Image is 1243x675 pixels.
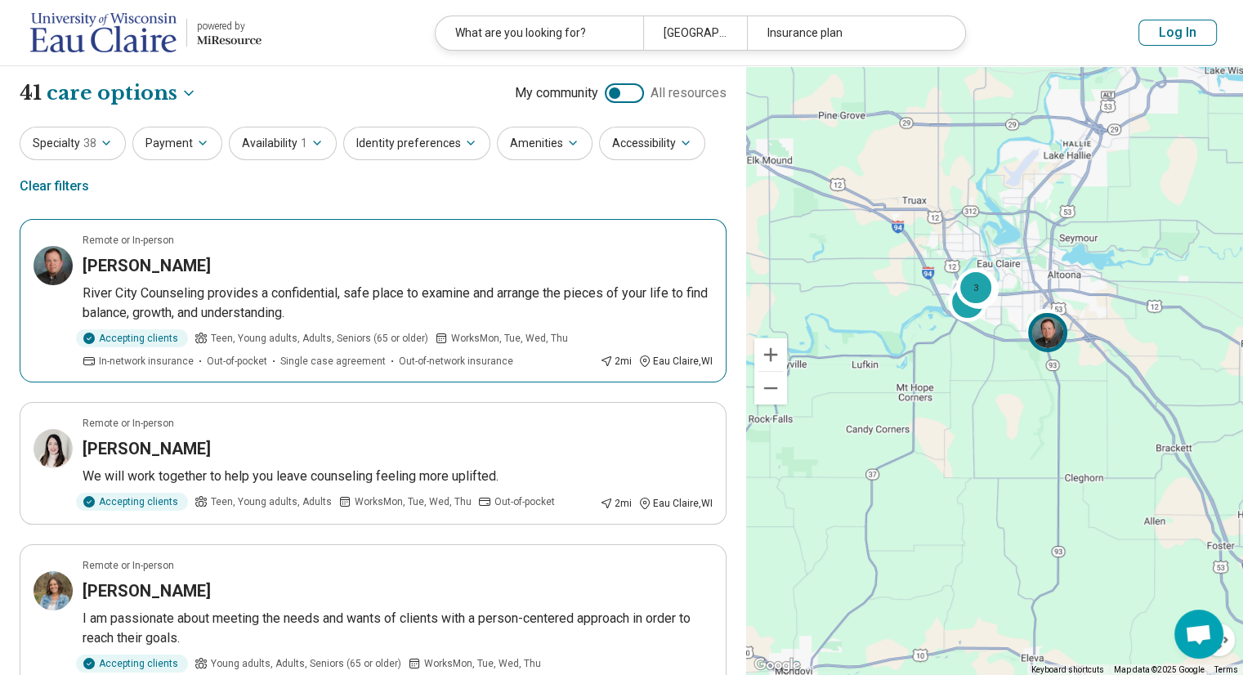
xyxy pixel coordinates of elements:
[76,655,188,673] div: Accepting clients
[301,135,307,152] span: 1
[20,79,197,107] h1: 41
[20,167,89,206] div: Clear filters
[424,656,541,671] span: Works Mon, Tue, Wed, Thu
[638,496,713,511] div: Eau Claire , WI
[83,609,713,648] p: I am passionate about meeting the needs and wants of clients with a person-centered approach in o...
[497,127,592,160] button: Amenities
[956,268,995,307] div: 3
[211,656,401,671] span: Young adults, Adults, Seniors (65 or older)
[1114,665,1205,674] span: Map data ©2025 Google
[515,83,598,103] span: My community
[47,79,197,107] button: Care options
[30,13,177,52] img: UW- Eau Claire
[754,372,787,405] button: Zoom out
[229,127,337,160] button: Availability1
[399,354,513,369] span: Out-of-network insurance
[643,16,747,50] div: [GEOGRAPHIC_DATA], [GEOGRAPHIC_DATA]
[83,254,211,277] h3: [PERSON_NAME]
[494,494,555,509] span: Out-of-pocket
[99,354,194,369] span: In-network insurance
[280,354,386,369] span: Single case agreement
[600,496,632,511] div: 2 mi
[83,233,174,248] p: Remote or In-person
[355,494,472,509] span: Works Mon, Tue, Wed, Thu
[747,16,955,50] div: Insurance plan
[83,416,174,431] p: Remote or In-person
[600,354,632,369] div: 2 mi
[1174,610,1223,659] div: Open chat
[651,83,727,103] span: All resources
[451,331,568,346] span: Works Mon, Tue, Wed, Thu
[83,284,713,323] p: River City Counseling provides a confidential, safe place to examine and arrange the pieces of yo...
[20,127,126,160] button: Specialty38
[948,283,987,322] div: 2
[83,135,96,152] span: 38
[1138,20,1217,46] button: Log In
[754,338,787,371] button: Zoom in
[211,331,428,346] span: Teen, Young adults, Adults, Seniors (65 or older)
[211,494,332,509] span: Teen, Young adults, Adults
[436,16,643,50] div: What are you looking for?
[83,467,713,486] p: We will work together to help you leave counseling feeling more uplifted.
[47,79,177,107] span: care options
[26,13,262,52] a: UW- Eau Clairepowered by
[343,127,490,160] button: Identity preferences
[83,579,211,602] h3: [PERSON_NAME]
[132,127,222,160] button: Payment
[83,437,211,460] h3: [PERSON_NAME]
[1214,665,1238,674] a: Terms (opens in new tab)
[638,354,713,369] div: Eau Claire , WI
[207,354,267,369] span: Out-of-pocket
[76,493,188,511] div: Accepting clients
[83,558,174,573] p: Remote or In-person
[197,19,262,34] div: powered by
[76,329,188,347] div: Accepting clients
[599,127,705,160] button: Accessibility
